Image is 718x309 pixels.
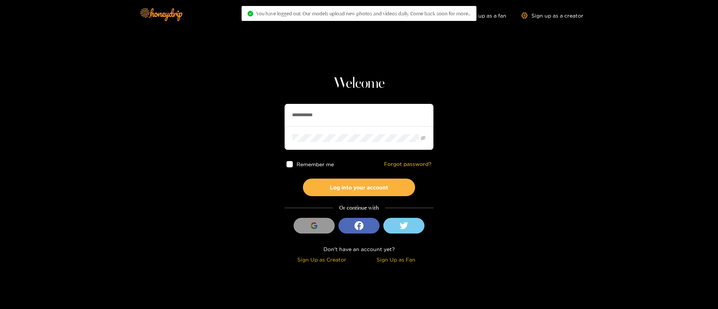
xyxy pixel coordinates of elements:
div: Don't have an account yet? [285,245,433,253]
div: Sign Up as Fan [361,255,432,264]
a: Forgot password? [384,161,432,167]
span: eye-invisible [421,136,426,140]
button: Log into your account [303,179,415,196]
a: Sign up as a fan [455,12,506,19]
div: Or continue with [285,204,433,212]
div: Sign Up as Creator [286,255,357,264]
h1: Welcome [285,75,433,93]
span: You have logged out. Our models upload new photos and videos daily. Come back soon for more.. [256,10,470,16]
span: check-circle [248,11,253,16]
a: Sign up as a creator [521,12,583,19]
span: Remember me [297,161,334,167]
